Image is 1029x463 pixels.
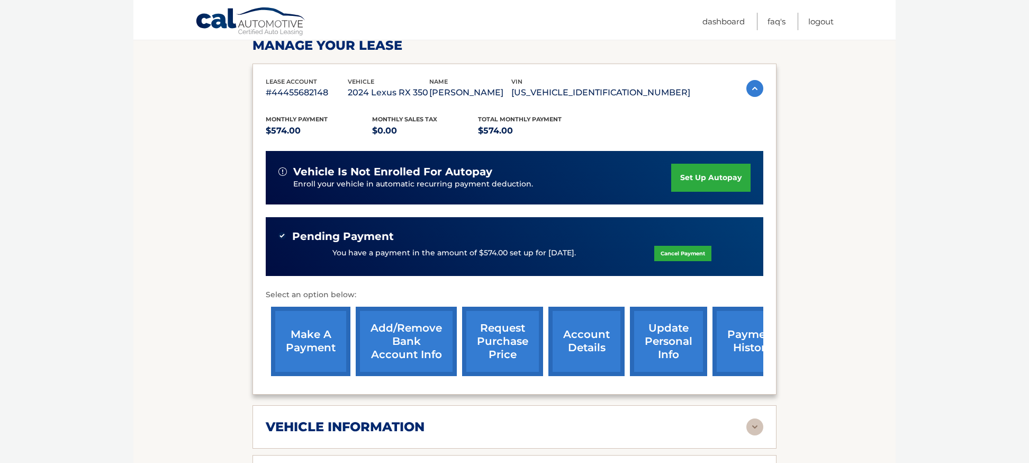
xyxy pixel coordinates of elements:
a: Dashboard [702,13,745,30]
p: 2024 Lexus RX 350 [348,85,430,100]
a: FAQ's [768,13,786,30]
span: Total Monthly Payment [478,115,562,123]
p: You have a payment in the amount of $574.00 set up for [DATE]. [332,247,576,259]
p: [US_VEHICLE_IDENTIFICATION_NUMBER] [511,85,690,100]
a: make a payment [271,307,350,376]
p: $574.00 [478,123,584,138]
span: Monthly sales Tax [372,115,437,123]
p: Enroll your vehicle in automatic recurring payment deduction. [293,179,671,190]
a: Cancel Payment [654,246,711,261]
a: set up autopay [671,164,751,192]
p: Select an option below: [266,289,763,301]
span: vehicle is not enrolled for autopay [293,165,492,179]
img: alert-white.svg [278,167,287,176]
img: accordion-active.svg [746,80,763,97]
h2: Manage Your Lease [252,38,777,54]
p: [PERSON_NAME] [429,85,511,100]
a: payment history [712,307,792,376]
a: Add/Remove bank account info [356,307,457,376]
a: account details [548,307,625,376]
a: Logout [808,13,834,30]
span: name [429,78,448,85]
span: Pending Payment [292,230,394,243]
span: lease account [266,78,317,85]
span: Monthly Payment [266,115,328,123]
p: $574.00 [266,123,372,138]
img: check-green.svg [278,232,286,239]
a: Cal Automotive [195,7,306,38]
span: vin [511,78,522,85]
img: accordion-rest.svg [746,419,763,435]
a: request purchase price [462,307,543,376]
a: update personal info [630,307,707,376]
p: #44455682148 [266,85,348,100]
p: $0.00 [372,123,479,138]
h2: vehicle information [266,419,425,435]
span: vehicle [348,78,374,85]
